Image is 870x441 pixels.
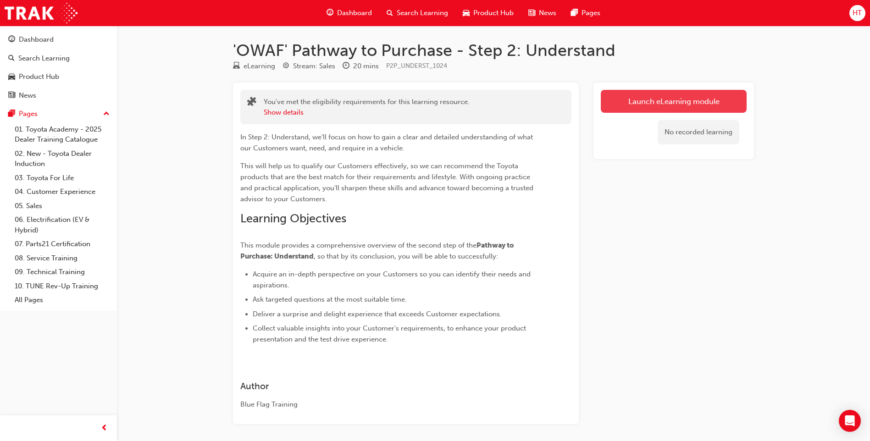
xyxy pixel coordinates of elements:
div: Stream: Sales [293,61,335,72]
a: 06. Electrification (EV & Hybrid) [11,213,113,237]
a: Launch eLearning module [601,90,747,113]
a: news-iconNews [521,4,564,22]
h1: 'OWAF' Pathway to Purchase - Step 2: Understand [233,40,754,61]
a: search-iconSearch Learning [379,4,455,22]
span: search-icon [387,7,393,19]
span: Pathway to Purchase: Understand [240,241,515,260]
div: Stream [283,61,335,72]
a: 08. Service Training [11,251,113,265]
button: Pages [4,105,113,122]
span: up-icon [103,108,110,120]
div: Blue Flag Training [240,399,538,410]
span: Ask targeted questions at the most suitable time. [253,295,407,303]
a: News [4,87,113,104]
span: This module provides a comprehensive overview of the second step of the [240,241,477,249]
a: 10. TUNE Rev-Up Training [11,279,113,293]
span: pages-icon [8,110,15,118]
span: Collect valuable insights into your Customer's requirements, to enhance your product presentation... [253,324,528,343]
div: You've met the eligibility requirements for this learning resource. [264,97,470,117]
button: DashboardSearch LearningProduct HubNews [4,29,113,105]
div: Dashboard [19,34,54,45]
img: Trak [5,3,78,23]
span: Dashboard [337,8,372,18]
a: 02. New - Toyota Dealer Induction [11,147,113,171]
button: Show details [264,107,304,118]
span: In Step 2: Understand, we'll focus on how to gain a clear and detailed understanding of what our ... [240,133,535,152]
span: HT [853,8,862,18]
span: clock-icon [343,62,349,71]
div: No recorded learning [658,120,739,144]
span: news-icon [8,92,15,100]
a: Product Hub [4,68,113,85]
h3: Author [240,381,538,391]
span: prev-icon [101,423,108,434]
span: Learning Objectives [240,211,346,226]
span: Acquire an in-depth perspective on your Customers so you can identify their needs and aspirations. [253,270,532,289]
div: News [19,90,36,101]
span: Learning resource code [386,62,447,70]
span: guage-icon [8,36,15,44]
span: Search Learning [397,8,448,18]
a: 09. Technical Training [11,265,113,279]
span: Pages [582,8,600,18]
a: 01. Toyota Academy - 2025 Dealer Training Catalogue [11,122,113,147]
div: Duration [343,61,379,72]
div: eLearning [244,61,275,72]
div: Search Learning [18,53,70,64]
button: HT [849,5,865,21]
span: guage-icon [327,7,333,19]
span: puzzle-icon [247,98,256,108]
a: car-iconProduct Hub [455,4,521,22]
a: 04. Customer Experience [11,185,113,199]
span: learningResourceType_ELEARNING-icon [233,62,240,71]
div: Pages [19,109,38,119]
span: Deliver a surprise and delight experience that exceeds Customer expectations. [253,310,502,318]
span: car-icon [8,73,15,81]
a: pages-iconPages [564,4,608,22]
span: news-icon [528,7,535,19]
span: target-icon [283,62,289,71]
a: 05. Sales [11,199,113,213]
a: Search Learning [4,50,113,67]
div: Product Hub [19,72,59,82]
span: Product Hub [473,8,514,18]
a: Dashboard [4,31,113,48]
span: This will help us to qualify our Customers effectively, so we can recommend the Toyota products t... [240,162,535,203]
span: search-icon [8,55,15,63]
span: car-icon [463,7,470,19]
a: All Pages [11,293,113,307]
a: guage-iconDashboard [319,4,379,22]
span: , so that by its conclusion, you will be able to successfully: [314,252,498,260]
div: Type [233,61,275,72]
a: 03. Toyota For Life [11,171,113,185]
span: pages-icon [571,7,578,19]
span: News [539,8,556,18]
div: 20 mins [353,61,379,72]
a: 07. Parts21 Certification [11,237,113,251]
div: Open Intercom Messenger [839,410,861,432]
